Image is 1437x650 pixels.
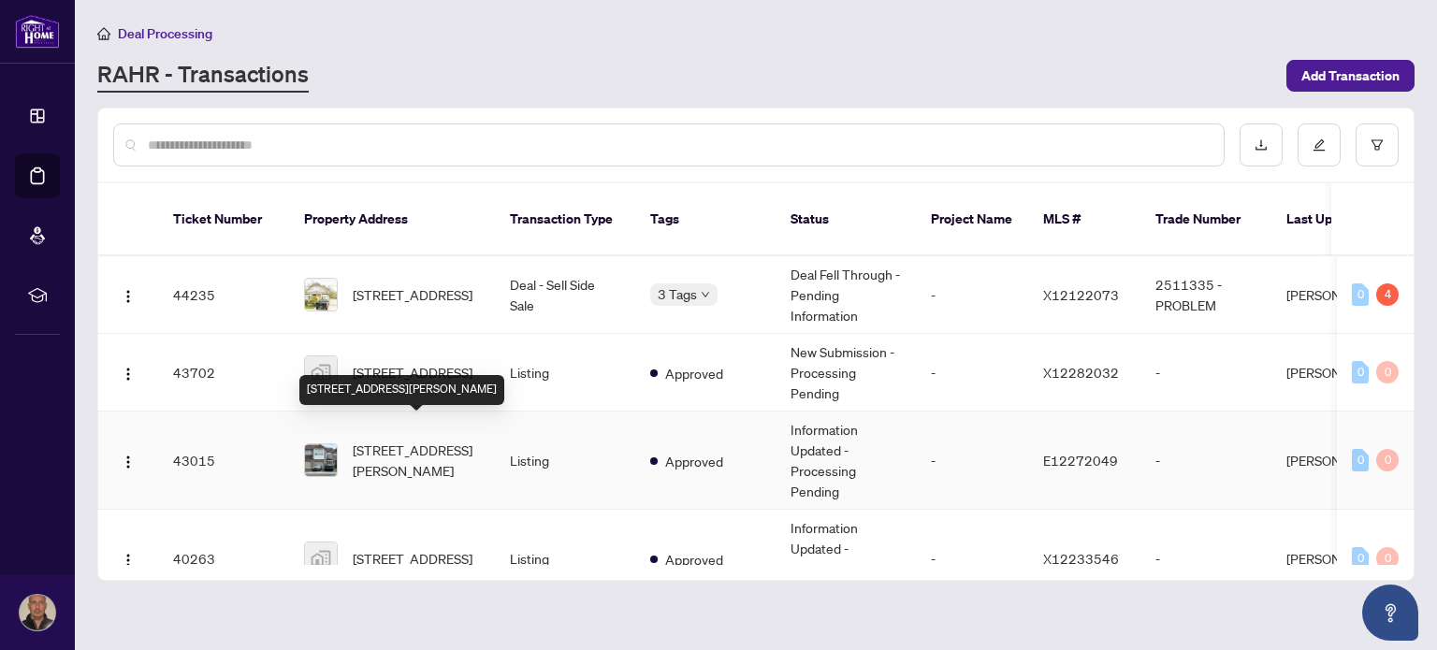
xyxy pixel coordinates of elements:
span: [STREET_ADDRESS] [353,548,472,569]
span: Approved [665,549,723,570]
td: 44235 [158,256,289,334]
th: Trade Number [1140,183,1271,256]
td: - [916,256,1028,334]
th: Status [776,183,916,256]
span: filter [1371,138,1384,152]
div: 0 [1376,547,1399,570]
button: download [1240,123,1283,166]
span: [STREET_ADDRESS] [353,284,472,305]
span: [STREET_ADDRESS][PERSON_NAME] [353,440,480,481]
td: - [1140,334,1271,412]
img: Profile Icon [20,595,55,630]
span: Approved [665,451,723,471]
td: Listing [495,334,635,412]
span: 3 Tags [658,283,697,305]
div: 0 [1376,361,1399,383]
span: download [1255,138,1268,152]
td: 43702 [158,334,289,412]
th: Transaction Type [495,183,635,256]
span: edit [1313,138,1326,152]
button: Open asap [1362,585,1418,641]
span: down [701,290,710,299]
th: Ticket Number [158,183,289,256]
button: Logo [113,280,143,310]
span: X12282032 [1043,364,1119,381]
button: Logo [113,357,143,387]
td: - [916,510,1028,608]
th: Tags [635,183,776,256]
button: Add Transaction [1286,60,1415,92]
span: Add Transaction [1301,61,1400,91]
span: X12122073 [1043,286,1119,303]
div: 4 [1376,283,1399,306]
button: edit [1298,123,1341,166]
td: 40263 [158,510,289,608]
td: [PERSON_NAME] [1271,412,1412,510]
button: Logo [113,543,143,573]
td: [PERSON_NAME] [1271,510,1412,608]
td: - [1140,412,1271,510]
img: Logo [121,455,136,469]
img: Logo [121,553,136,568]
td: Deal Fell Through - Pending Information [776,256,916,334]
button: filter [1356,123,1399,166]
td: Information Updated - Processing Pending [776,412,916,510]
td: [PERSON_NAME] [1271,334,1412,412]
img: thumbnail-img [305,542,337,574]
th: Property Address [289,183,495,256]
div: 0 [1352,449,1369,471]
img: thumbnail-img [305,279,337,311]
td: [PERSON_NAME] [1271,256,1412,334]
td: - [1140,510,1271,608]
th: Project Name [916,183,1028,256]
img: Logo [121,289,136,304]
div: 0 [1352,547,1369,570]
td: - [916,412,1028,510]
span: [STREET_ADDRESS] [353,362,472,383]
td: Information Updated - Processing Pending [776,510,916,608]
td: Deal - Sell Side Sale [495,256,635,334]
th: MLS # [1028,183,1140,256]
span: Approved [665,363,723,383]
td: Listing [495,412,635,510]
span: home [97,27,110,40]
td: New Submission - Processing Pending [776,334,916,412]
button: Logo [113,445,143,475]
td: 2511335 - PROBLEM [1140,256,1271,334]
td: 43015 [158,412,289,510]
a: RAHR - Transactions [97,59,309,93]
span: Deal Processing [118,25,212,42]
img: thumbnail-img [305,444,337,476]
div: 0 [1352,361,1369,383]
td: Listing [495,510,635,608]
td: - [916,334,1028,412]
div: [STREET_ADDRESS][PERSON_NAME] [299,375,504,405]
span: E12272049 [1043,452,1118,469]
img: thumbnail-img [305,356,337,388]
span: X12233546 [1043,550,1119,567]
div: 0 [1352,283,1369,306]
div: 0 [1376,449,1399,471]
img: logo [15,14,60,49]
img: Logo [121,367,136,382]
th: Last Updated By [1271,183,1412,256]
